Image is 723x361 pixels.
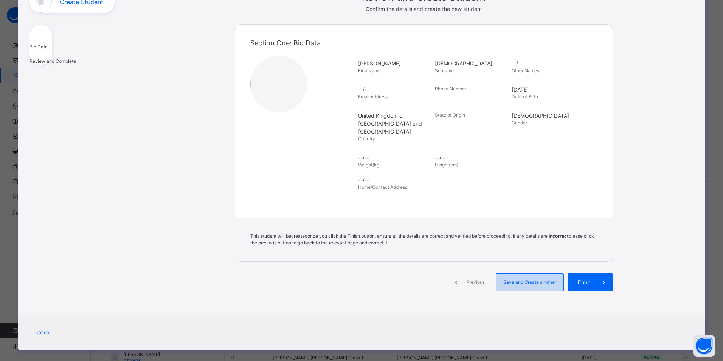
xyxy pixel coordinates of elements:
span: Phone Number [435,86,466,92]
b: Incorrect [549,233,569,239]
span: Confirm the details and create the new student [366,6,482,12]
span: Home/Contact Address [358,184,407,190]
span: --/-- [358,86,431,93]
span: Gender [512,120,527,126]
span: United Kingdom of [GEOGRAPHIC_DATA] and [GEOGRAPHIC_DATA] [358,112,431,135]
span: --/-- [435,154,508,162]
span: Cancel [35,329,50,336]
span: Date of Birth [512,94,538,100]
span: [DEMOGRAPHIC_DATA] [435,59,508,67]
span: --/-- [358,176,601,184]
span: [PERSON_NAME] [358,59,431,67]
span: Other Names [512,68,539,73]
span: Review and Complete [29,58,76,64]
span: [DEMOGRAPHIC_DATA] [512,112,585,120]
span: State of Origin [435,112,465,118]
span: Surname [435,68,454,73]
span: Section One: Bio Data [250,39,321,47]
span: Previous [465,279,486,286]
span: This student will be created once you click the Finish button, ensure all the details are correct... [250,233,594,246]
span: Country [358,136,375,142]
span: Weight(kg) [358,162,381,168]
span: First Name [358,68,381,73]
button: Open asap [693,335,715,357]
span: Save and Create another [502,279,558,286]
span: Finish [573,279,595,286]
span: Bio Data [29,44,48,50]
span: [DATE] [512,86,585,93]
span: Email Address [358,94,388,100]
span: --/-- [358,154,431,162]
span: Height(cm) [435,162,458,168]
span: --/-- [512,59,585,67]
